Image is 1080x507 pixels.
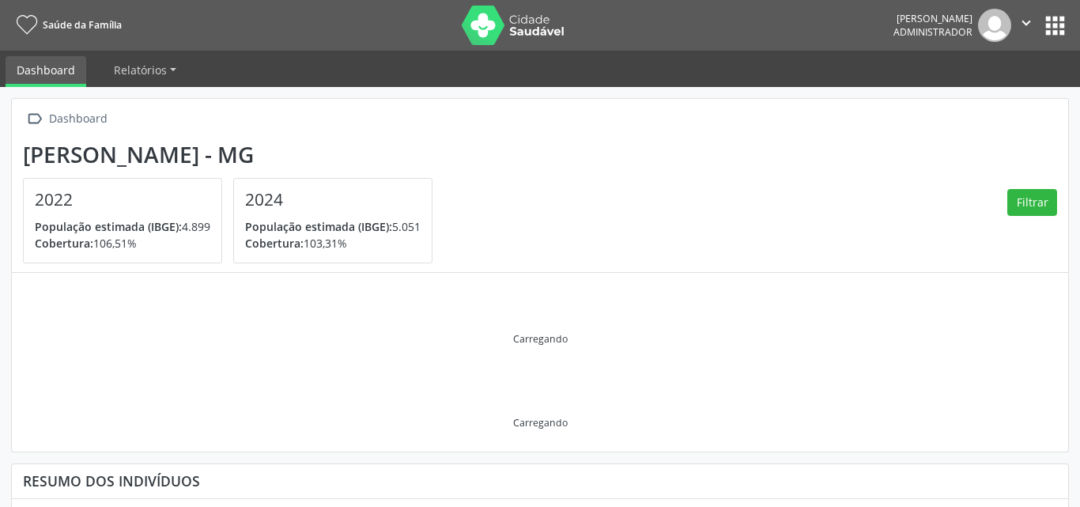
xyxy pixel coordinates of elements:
[23,142,444,168] div: [PERSON_NAME] - MG
[1011,9,1041,42] button: 
[35,235,210,252] p: 106,51%
[11,12,122,38] a: Saúde da Família
[6,56,86,87] a: Dashboard
[114,62,167,78] span: Relatórios
[245,218,421,235] p: 5.051
[23,472,1057,490] div: Resumo dos indivíduos
[1007,189,1057,216] button: Filtrar
[978,9,1011,42] img: img
[43,18,122,32] span: Saúde da Família
[513,332,568,346] div: Carregando
[23,108,46,131] i: 
[1018,14,1035,32] i: 
[35,190,210,210] h4: 2022
[893,25,972,39] span: Administrador
[245,190,421,210] h4: 2024
[35,236,93,251] span: Cobertura:
[46,108,110,131] div: Dashboard
[245,235,421,252] p: 103,31%
[245,219,392,234] span: População estimada (IBGE):
[245,236,304,251] span: Cobertura:
[35,219,182,234] span: População estimada (IBGE):
[35,218,210,235] p: 4.899
[1041,12,1069,40] button: apps
[893,12,972,25] div: [PERSON_NAME]
[103,56,187,84] a: Relatórios
[23,108,110,131] a:  Dashboard
[513,416,568,429] div: Carregando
